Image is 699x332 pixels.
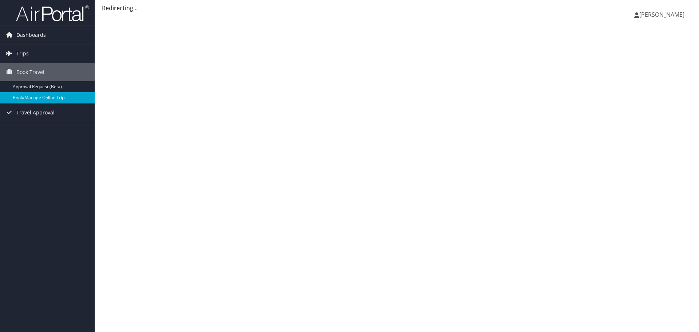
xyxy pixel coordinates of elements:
[16,103,55,122] span: Travel Approval
[16,44,29,63] span: Trips
[16,26,46,44] span: Dashboards
[16,63,44,81] span: Book Travel
[16,5,89,22] img: airportal-logo.png
[634,4,692,26] a: [PERSON_NAME]
[639,11,684,19] span: [PERSON_NAME]
[102,4,692,12] div: Redirecting...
